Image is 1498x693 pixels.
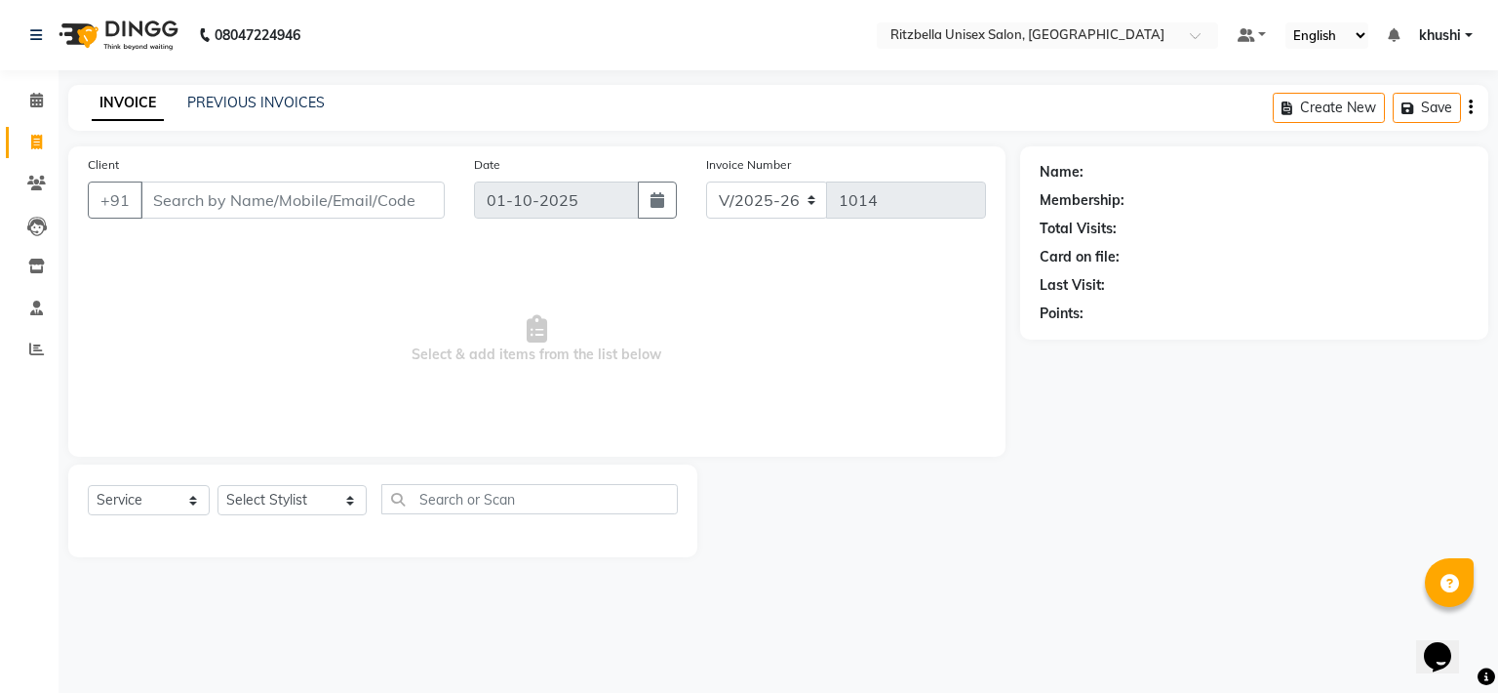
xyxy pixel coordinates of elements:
div: Last Visit: [1040,275,1105,296]
div: Membership: [1040,190,1124,211]
img: logo [50,8,183,62]
div: Total Visits: [1040,219,1117,239]
div: Name: [1040,162,1084,183]
button: Save [1393,93,1461,123]
span: khushi [1419,25,1461,46]
input: Search or Scan [381,484,678,514]
a: PREVIOUS INVOICES [187,94,325,111]
label: Client [88,156,119,174]
iframe: chat widget [1416,615,1478,673]
input: Search by Name/Mobile/Email/Code [140,182,445,219]
button: Create New [1273,93,1385,123]
span: Select & add items from the list below [88,242,986,437]
label: Invoice Number [706,156,791,174]
div: Points: [1040,304,1084,324]
label: Date [474,156,500,174]
button: +91 [88,182,142,219]
div: Card on file: [1040,247,1120,267]
b: 08047224946 [215,8,300,62]
a: INVOICE [92,86,164,121]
